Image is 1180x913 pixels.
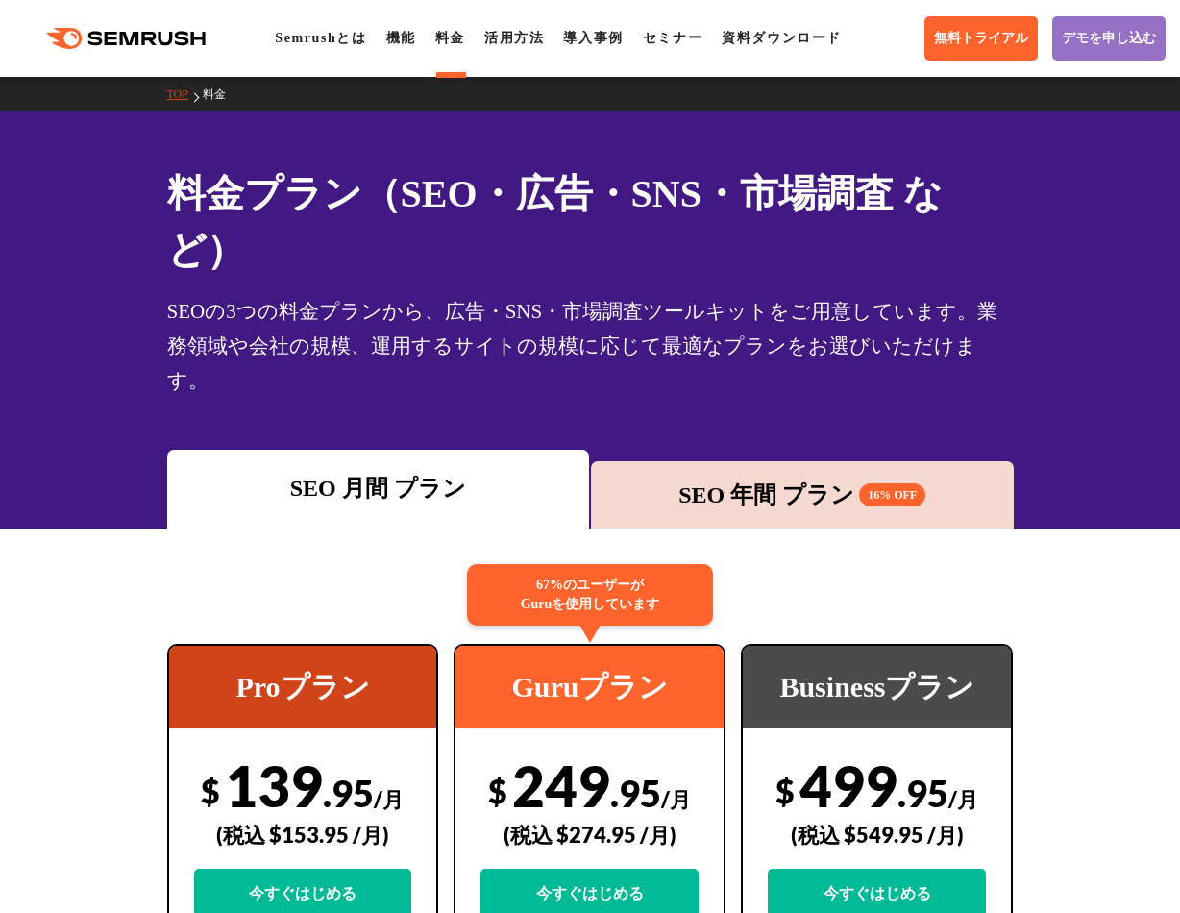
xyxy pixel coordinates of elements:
[169,646,437,728] div: Proプラン
[643,31,702,45] a: セミナー
[610,771,661,815] span: .95
[374,786,404,812] span: /月
[488,771,507,810] span: $
[203,87,240,101] a: 料金
[768,801,986,869] div: (税込 $549.95 /月)
[924,16,1038,61] a: 無料トライアル
[167,294,1014,398] div: SEOの3つの料金プランから、広告・SNS・市場調査ツールキットをご用意しています。業務領域や会社の規模、運用するサイトの規模に応じて最適なプランをお選びいただけます。
[563,31,623,45] a: 導入事例
[948,786,978,812] span: /月
[480,801,699,869] div: (税込 $274.95 /月)
[484,31,544,45] a: 活用方法
[775,771,795,810] span: $
[435,31,465,45] a: 料金
[177,471,580,506] div: SEO 月間 プラン
[386,31,416,45] a: 機能
[722,31,842,45] a: 資料ダウンロード
[934,30,1028,47] span: 無料トライアル
[455,646,724,728] div: Guruプラン
[743,646,1011,728] div: Businessプラン
[323,771,374,815] span: .95
[467,564,713,626] div: 67%のユーザーが Guruを使用しています
[194,801,412,869] div: (税込 $153.95 /月)
[275,31,366,45] a: Semrushとは
[859,483,925,506] span: 16% OFF
[1062,30,1156,47] span: デモを申し込む
[1052,16,1166,61] a: デモを申し込む
[601,478,1004,512] div: SEO 年間 プラン
[167,87,203,101] a: TOP
[201,771,220,810] span: $
[167,165,1014,279] h1: 料金プラン（SEO・広告・SNS・市場調査 など）
[897,771,948,815] span: .95
[661,786,691,812] span: /月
